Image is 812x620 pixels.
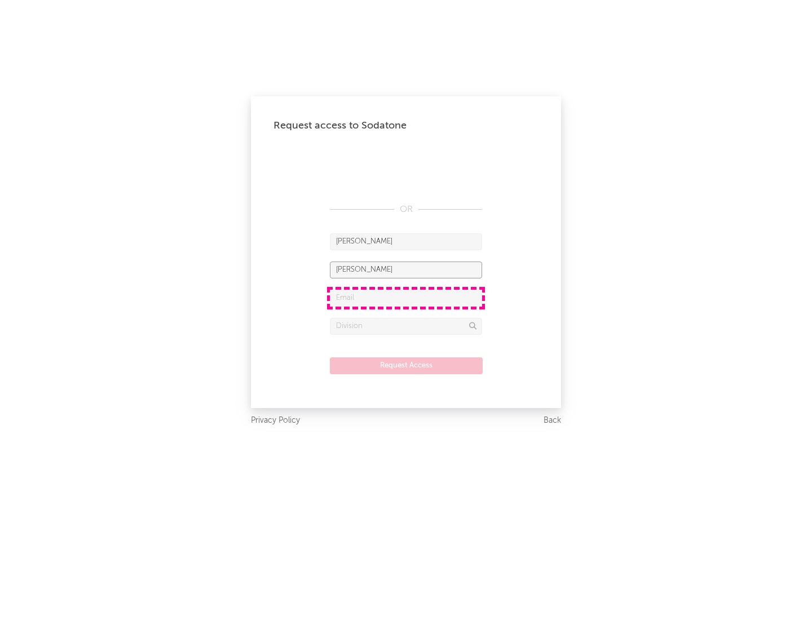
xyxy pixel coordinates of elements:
[544,414,561,428] a: Back
[330,318,482,335] input: Division
[251,414,300,428] a: Privacy Policy
[330,357,483,374] button: Request Access
[330,290,482,307] input: Email
[330,203,482,216] div: OR
[273,119,539,132] div: Request access to Sodatone
[330,233,482,250] input: First Name
[330,262,482,278] input: Last Name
